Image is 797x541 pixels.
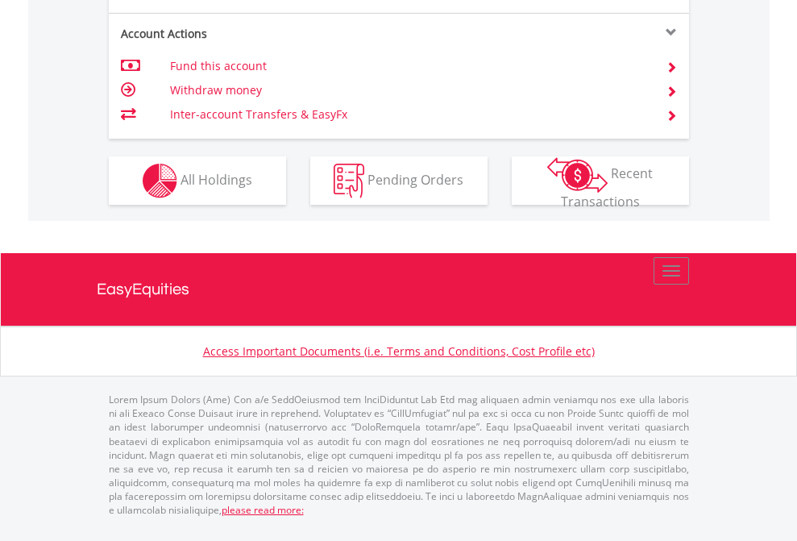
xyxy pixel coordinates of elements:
[367,170,463,188] span: Pending Orders
[109,393,689,517] p: Lorem Ipsum Dolors (Ame) Con a/e SeddOeiusmod tem InciDiduntut Lab Etd mag aliquaen admin veniamq...
[170,102,646,127] td: Inter-account Transfers & EasyFx
[334,164,364,198] img: pending_instructions-wht.png
[222,503,304,517] a: please read more:
[547,157,608,193] img: transactions-zar-wht.png
[310,156,488,205] button: Pending Orders
[512,156,689,205] button: Recent Transactions
[109,26,399,42] div: Account Actions
[181,170,252,188] span: All Holdings
[143,164,177,198] img: holdings-wht.png
[109,156,286,205] button: All Holdings
[170,78,646,102] td: Withdraw money
[97,253,701,326] a: EasyEquities
[203,343,595,359] a: Access Important Documents (i.e. Terms and Conditions, Cost Profile etc)
[170,54,646,78] td: Fund this account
